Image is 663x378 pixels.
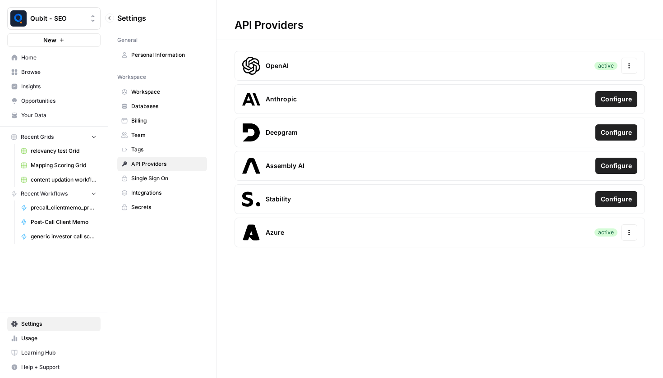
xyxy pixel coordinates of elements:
span: Learning Hub [21,349,97,357]
a: generic investor call script [17,229,101,244]
span: API Providers [131,160,203,168]
span: Stability [266,195,291,204]
span: Team [131,131,203,139]
a: Settings [7,317,101,331]
button: Configure [595,124,637,141]
span: Deepgram [266,128,298,137]
div: API Providers [216,18,322,32]
a: Tags [117,142,207,157]
a: Integrations [117,186,207,200]
span: Workspace [131,88,203,96]
a: Home [7,50,101,65]
span: Anthropic [266,95,297,104]
span: Settings [21,320,97,328]
span: Azure [266,228,284,237]
span: Home [21,54,97,62]
span: Usage [21,334,97,342]
span: New [43,36,56,45]
div: active [594,228,617,237]
span: Browse [21,68,97,76]
a: content updation workflow [17,173,101,187]
a: Workspace [117,85,207,99]
a: Single Sign On [117,171,207,186]
a: Mapping Scoring Grid [17,158,101,173]
span: Configure [601,161,632,170]
span: General [117,36,138,44]
span: Your Data [21,111,97,119]
span: Qubit - SEO [30,14,85,23]
span: Configure [601,195,632,204]
button: New [7,33,101,47]
span: Recent Grids [21,133,54,141]
span: Workspace [117,73,146,81]
a: Personal Information [117,48,207,62]
span: content updation workflow [31,176,97,184]
span: Opportunities [21,97,97,105]
a: relevancy test Grid [17,144,101,158]
span: relevancy test Grid [31,147,97,155]
span: Configure [601,128,632,137]
span: Tags [131,146,203,154]
a: API Providers [117,157,207,171]
button: Configure [595,158,637,174]
img: Qubit - SEO Logo [10,10,27,27]
span: Mapping Scoring Grid [31,161,97,169]
button: Configure [595,91,637,107]
span: Single Sign On [131,174,203,182]
button: Recent Grids [7,130,101,144]
button: Workspace: Qubit - SEO [7,7,101,30]
button: Configure [595,191,637,207]
a: Databases [117,99,207,114]
span: Recent Workflows [21,190,68,198]
span: Configure [601,95,632,104]
span: Assembly AI [266,161,304,170]
span: Secrets [131,203,203,211]
a: Team [117,128,207,142]
div: active [594,62,617,70]
span: Settings [117,13,146,23]
span: Personal Information [131,51,203,59]
span: Insights [21,82,97,91]
a: Secrets [117,200,207,214]
button: Help + Support [7,360,101,374]
button: Recent Workflows [7,187,101,200]
span: generic investor call script [31,232,97,241]
a: Billing [117,114,207,128]
a: Opportunities [7,94,101,108]
span: precall_clientmemo_prerevenue_sagar [31,204,97,212]
span: Databases [131,102,203,110]
a: Usage [7,331,101,346]
a: Your Data [7,108,101,123]
a: Insights [7,79,101,94]
span: Billing [131,117,203,125]
span: Post-Call Client Memo [31,218,97,226]
a: Post-Call Client Memo [17,215,101,229]
a: Browse [7,65,101,79]
span: Help + Support [21,363,97,371]
a: precall_clientmemo_prerevenue_sagar [17,200,101,215]
a: Learning Hub [7,346,101,360]
span: Integrations [131,189,203,197]
span: OpenAI [266,61,289,70]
